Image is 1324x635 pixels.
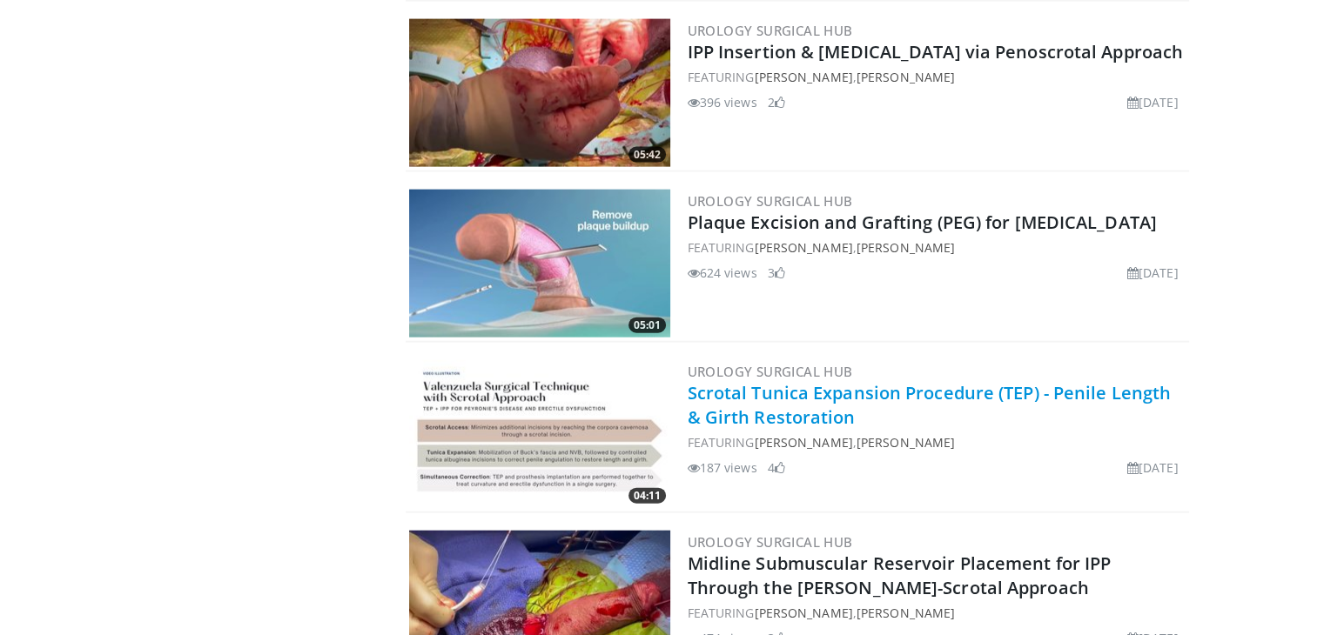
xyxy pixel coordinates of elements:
a: Plaque Excision and Grafting (PEG) for [MEDICAL_DATA] [688,211,1157,234]
a: Urology Surgical Hub [688,533,853,551]
li: 396 views [688,93,757,111]
a: Urology Surgical Hub [688,363,853,380]
a: [PERSON_NAME] [857,239,955,256]
a: [PERSON_NAME] [857,605,955,621]
a: [PERSON_NAME] [754,69,852,85]
a: [PERSON_NAME] [754,239,852,256]
img: 2e3af36f-24e5-44f6-b802-dcee915fcb51.300x170_q85_crop-smart_upscale.jpg [409,190,670,338]
a: [PERSON_NAME] [857,69,955,85]
a: Urology Surgical Hub [688,22,853,39]
div: FEATURING , [688,433,1186,451]
li: 3 [768,264,785,282]
a: Scrotal Tunica Expansion Procedure (TEP) - Penile Length & Girth Restoration [688,381,1172,429]
a: [PERSON_NAME] [857,434,955,451]
span: 04:11 [628,488,666,504]
a: 04:11 [409,360,670,508]
div: FEATURING , [688,604,1186,622]
img: 44730fd9-21e3-4e1d-a472-d5883e24a014.300x170_q85_crop-smart_upscale.jpg [409,19,670,167]
li: 187 views [688,458,757,477]
a: [PERSON_NAME] [754,605,852,621]
li: 624 views [688,264,757,282]
img: 42a01f4d-5c35-4f25-a5cb-bf75145fa608.300x170_q85_crop-smart_upscale.jpg [409,360,670,508]
li: 4 [768,458,785,477]
li: [DATE] [1127,458,1179,477]
a: Midline Submuscular Reservoir Placement for IPP Through the [PERSON_NAME]-Scrotal Approach [688,551,1112,599]
span: 05:01 [628,317,666,333]
li: 2 [768,93,785,111]
a: 05:01 [409,190,670,338]
div: FEATURING , [688,238,1186,257]
div: FEATURING , [688,68,1186,86]
a: Urology Surgical Hub [688,192,853,210]
li: [DATE] [1127,264,1179,282]
li: [DATE] [1127,93,1179,111]
span: 05:42 [628,147,666,163]
a: IPP Insertion & [MEDICAL_DATA] via Penoscrotal Approach [688,40,1184,63]
a: [PERSON_NAME] [754,434,852,451]
a: 05:42 [409,19,670,167]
